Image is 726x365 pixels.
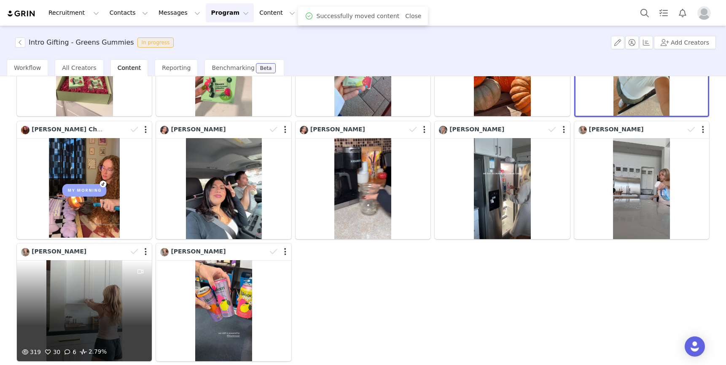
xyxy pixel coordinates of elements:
span: [PERSON_NAME] [310,126,365,133]
button: Add Creators [654,36,716,49]
a: Community [387,3,436,22]
span: 319 [20,349,41,355]
span: 30 [43,349,60,355]
span: Reporting [162,64,191,71]
span: Workflow [14,64,41,71]
span: [PERSON_NAME] [32,248,86,255]
a: Tasks [654,3,673,22]
span: [object Object] [15,37,177,48]
h3: Intro Gifting - Greens Gummies [29,37,134,48]
img: c1e4c6df-69f7-461d-9c4d-ed5d147b80de.jpg [160,248,169,256]
a: Brands [353,3,387,22]
a: Close [405,13,421,19]
button: Search [635,3,654,22]
img: a95210d1-df15-4156-9fa6-b0b4fab84e2d.jpg [439,126,447,134]
button: Reporting [301,3,353,22]
span: [PERSON_NAME] [449,126,504,133]
span: In progress [137,37,174,48]
span: [PERSON_NAME] Charleston [32,126,125,133]
img: 7e21150a-dac2-4538-aa34-03293f394f56.jpg [160,126,169,134]
span: [PERSON_NAME] [171,126,226,133]
span: [PERSON_NAME] [171,248,226,255]
button: Messages [153,3,205,22]
button: Contacts [105,3,153,22]
button: Profile [692,6,719,20]
button: Notifications [673,3,692,22]
img: 7e21150a-dac2-4538-aa34-03293f394f56.jpg [300,126,308,134]
span: 2.79% [78,347,107,357]
img: c1e4c6df-69f7-461d-9c4d-ed5d147b80de.jpg [21,248,30,256]
img: grin logo [7,10,36,18]
span: Benchmarking [212,64,254,71]
button: Program [206,3,254,22]
span: All Creators [62,64,96,71]
div: Beta [260,66,272,71]
img: placeholder-profile.jpg [697,6,711,20]
button: Recruitment [43,3,104,22]
span: 6 [62,349,76,355]
span: Successfully moved content [317,12,400,21]
div: Open Intercom Messenger [685,336,705,357]
button: Content [254,3,300,22]
img: c1e4c6df-69f7-461d-9c4d-ed5d147b80de.jpg [578,126,587,134]
span: [PERSON_NAME] [589,126,644,133]
img: cae5a942-123c-4e83-8f92-28bce5b1099b.jpg [21,126,30,134]
span: Content [118,64,141,71]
